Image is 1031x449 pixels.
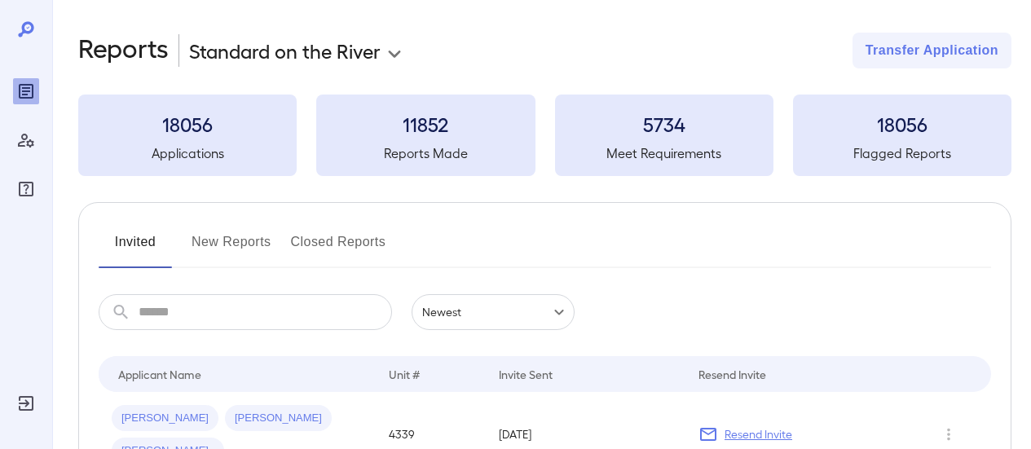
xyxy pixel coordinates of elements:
[225,411,332,426] span: [PERSON_NAME]
[793,143,1011,163] h5: Flagged Reports
[99,229,172,268] button: Invited
[78,111,297,137] h3: 18056
[725,426,792,442] p: Resend Invite
[793,111,1011,137] h3: 18056
[13,176,39,202] div: FAQ
[936,421,962,447] button: Row Actions
[13,390,39,416] div: Log Out
[118,364,201,384] div: Applicant Name
[189,37,381,64] p: Standard on the River
[291,229,386,268] button: Closed Reports
[192,229,271,268] button: New Reports
[78,143,297,163] h5: Applications
[13,78,39,104] div: Reports
[555,143,773,163] h5: Meet Requirements
[316,143,535,163] h5: Reports Made
[316,111,535,137] h3: 11852
[78,95,1011,176] summary: 18056Applications11852Reports Made5734Meet Requirements18056Flagged Reports
[698,364,766,384] div: Resend Invite
[78,33,169,68] h2: Reports
[13,127,39,153] div: Manage Users
[853,33,1011,68] button: Transfer Application
[389,364,420,384] div: Unit #
[112,411,218,426] span: [PERSON_NAME]
[412,294,575,330] div: Newest
[499,364,553,384] div: Invite Sent
[555,111,773,137] h3: 5734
